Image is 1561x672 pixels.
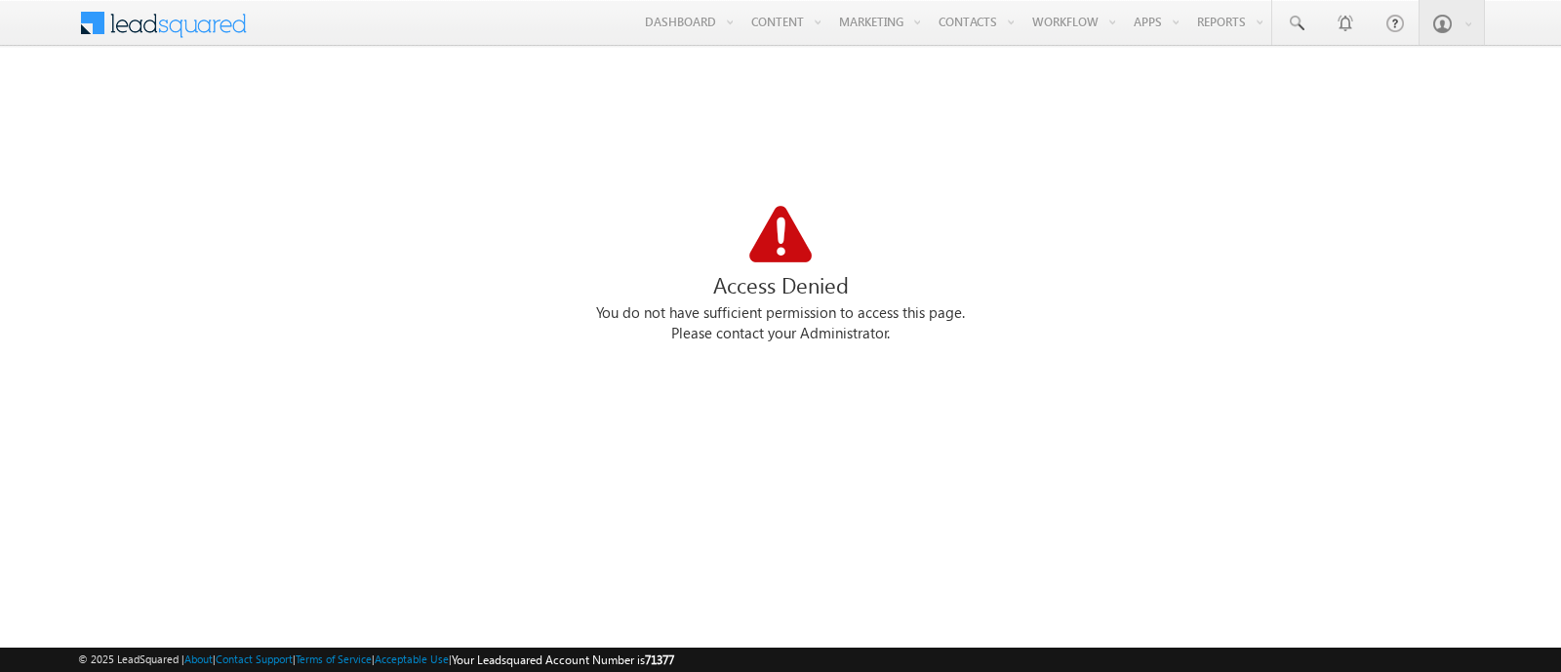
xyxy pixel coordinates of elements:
img: Access Denied [749,206,812,262]
div: You do not have sufficient permission to access this page. [78,303,1483,324]
a: Terms of Service [296,652,372,665]
div: Access Denied [78,266,1483,303]
a: Acceptable Use [375,652,449,665]
a: About [184,652,213,665]
span: © 2025 LeadSquared | | | | | [78,651,674,669]
span: 71377 [645,652,674,667]
span: Your Leadsquared Account Number is [452,652,674,667]
a: Contact Support [216,652,293,665]
div: Please contact your Administrator. [78,324,1483,344]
